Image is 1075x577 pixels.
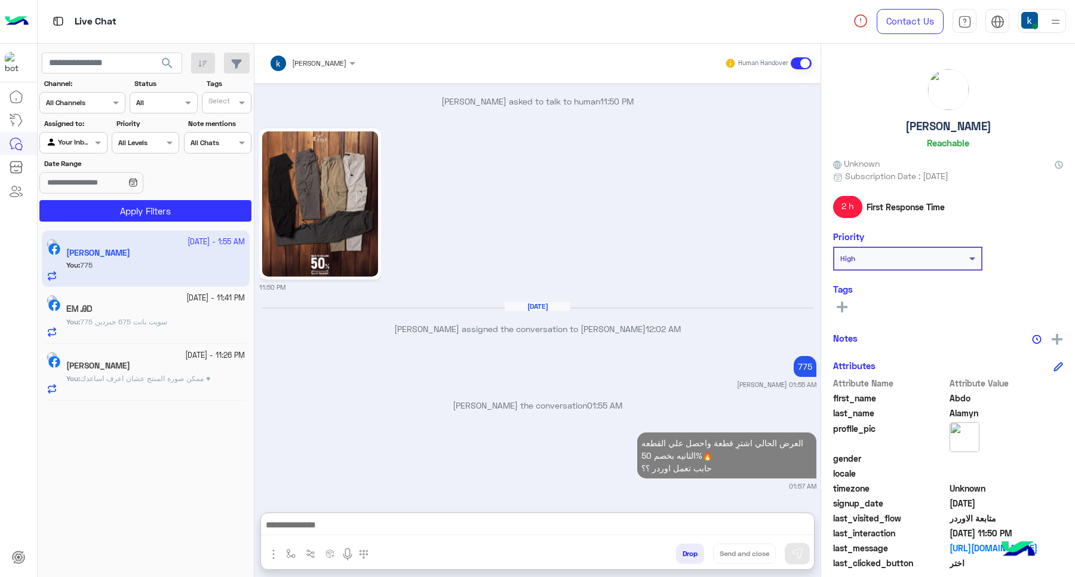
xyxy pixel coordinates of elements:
[833,452,947,465] span: gender
[321,544,340,563] button: create order
[5,52,26,73] img: 713415422032625
[600,96,634,106] span: 11:50 PM
[833,527,947,539] span: last_interaction
[5,9,29,34] img: Logo
[950,452,1064,465] span: null
[188,118,250,129] label: Note mentions
[833,196,862,217] span: 2 h
[185,350,245,361] small: [DATE] - 11:26 PM
[833,557,947,569] span: last_clicked_button
[833,377,947,389] span: Attribute Name
[1021,12,1038,29] img: userImage
[833,497,947,510] span: signup_date
[928,69,969,110] img: picture
[75,14,116,30] p: Live Chat
[587,400,622,410] span: 01:55 AM
[66,304,92,314] h5: ᎬᎷ ᎯᎠ
[153,53,182,78] button: search
[833,422,947,450] span: profile_pic
[359,550,368,559] img: make a call
[676,544,704,564] button: Drop
[953,9,976,34] a: tab
[833,157,880,170] span: Unknown
[48,299,60,311] img: Facebook
[833,333,858,343] h6: Notes
[505,302,570,311] h6: [DATE]
[1052,334,1062,345] img: add
[80,317,167,326] span: سويت بانت 675 جبردين 775
[950,482,1064,495] span: Unknown
[286,549,296,558] img: select flow
[116,118,178,129] label: Priority
[281,544,301,563] button: select flow
[877,9,944,34] a: Contact Us
[950,422,979,452] img: picture
[794,356,816,377] p: 29/9/2025, 1:55 AM
[51,14,66,29] img: tab
[950,557,1064,569] span: اختر
[833,407,947,419] span: last_name
[950,392,1064,404] span: Abdo
[47,352,57,363] img: picture
[833,284,1063,294] h6: Tags
[340,547,355,561] img: send voice note
[292,59,346,67] span: [PERSON_NAME]
[833,467,947,480] span: locale
[48,356,60,368] img: Facebook
[713,544,776,564] button: Send and close
[840,254,855,263] b: High
[789,481,816,491] small: 01:57 AM
[737,380,816,389] small: [PERSON_NAME] 01:55 AM
[991,15,1005,29] img: tab
[867,201,945,213] span: First Response Time
[853,14,868,28] img: spinner
[259,95,816,108] p: [PERSON_NAME] asked to talk to human
[266,547,281,561] img: send attachment
[833,542,947,554] span: last_message
[66,317,80,326] b: :
[646,324,681,334] span: 12:02 AM
[66,317,78,326] span: You
[997,529,1039,571] img: hulul-logo.png
[66,374,78,383] span: You
[845,170,948,182] span: Subscription Date : [DATE]
[950,527,1064,539] span: 2025-09-28T20:50:56.085Z
[1032,334,1042,344] img: notes
[637,432,816,478] p: 29/9/2025, 1:57 AM
[950,542,1064,554] a: [URL][DOMAIN_NAME]
[833,360,876,371] h6: Attributes
[134,78,196,89] label: Status
[44,118,106,129] label: Assigned to:
[301,544,321,563] button: Trigger scenario
[262,131,378,277] img: 545478243_666131229886672_3472084693766779886_n.jpg
[39,200,251,222] button: Apply Filters
[259,283,285,292] small: 11:50 PM
[958,15,972,29] img: tab
[833,512,947,524] span: last_visited_flow
[950,377,1064,389] span: Attribute Value
[950,497,1064,510] span: 2025-09-28T20:47:54.031Z
[927,137,969,148] h6: Reachable
[833,482,947,495] span: timezone
[66,361,130,371] h5: Ahmed Gabr
[47,295,57,306] img: picture
[791,548,803,560] img: send message
[950,407,1064,419] span: Alamyn
[44,78,124,89] label: Channel:
[950,467,1064,480] span: null
[325,549,335,558] img: create order
[44,158,178,169] label: Date Range
[259,399,816,412] p: [PERSON_NAME] the conversation
[160,56,174,70] span: search
[833,231,864,242] h6: Priority
[1048,14,1063,29] img: profile
[738,59,788,68] small: Human Handover
[66,374,80,383] b: :
[207,96,230,109] div: Select
[306,549,315,558] img: Trigger scenario
[80,374,210,383] span: ممكن صورة المنتج عشان اعرف اساعدك ♥
[833,392,947,404] span: first_name
[905,119,991,133] h5: [PERSON_NAME]
[259,323,816,335] p: [PERSON_NAME] assigned the conversation to [PERSON_NAME]
[950,512,1064,524] span: متابعة الاوردر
